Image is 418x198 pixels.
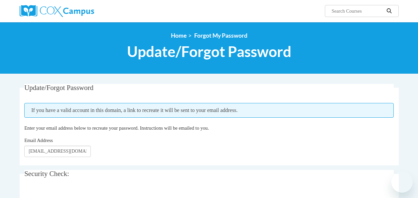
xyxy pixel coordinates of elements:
[194,32,247,39] span: Forgot My Password
[127,43,291,60] span: Update/Forgot Password
[20,5,94,17] img: Cox Campus
[24,146,91,157] input: Email
[24,103,394,118] span: If you have a valid account in this domain, a link to recreate it will be sent to your email addr...
[24,84,93,92] span: Update/Forgot Password
[391,171,413,193] iframe: Button to launch messaging window
[331,7,384,15] input: Search Courses
[384,7,394,15] button: Search
[24,138,53,143] span: Email Address
[20,5,139,17] a: Cox Campus
[24,170,69,178] span: Security Check:
[171,32,187,39] a: Home
[24,125,209,131] span: Enter your email address below to recreate your password. Instructions will be emailed to you.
